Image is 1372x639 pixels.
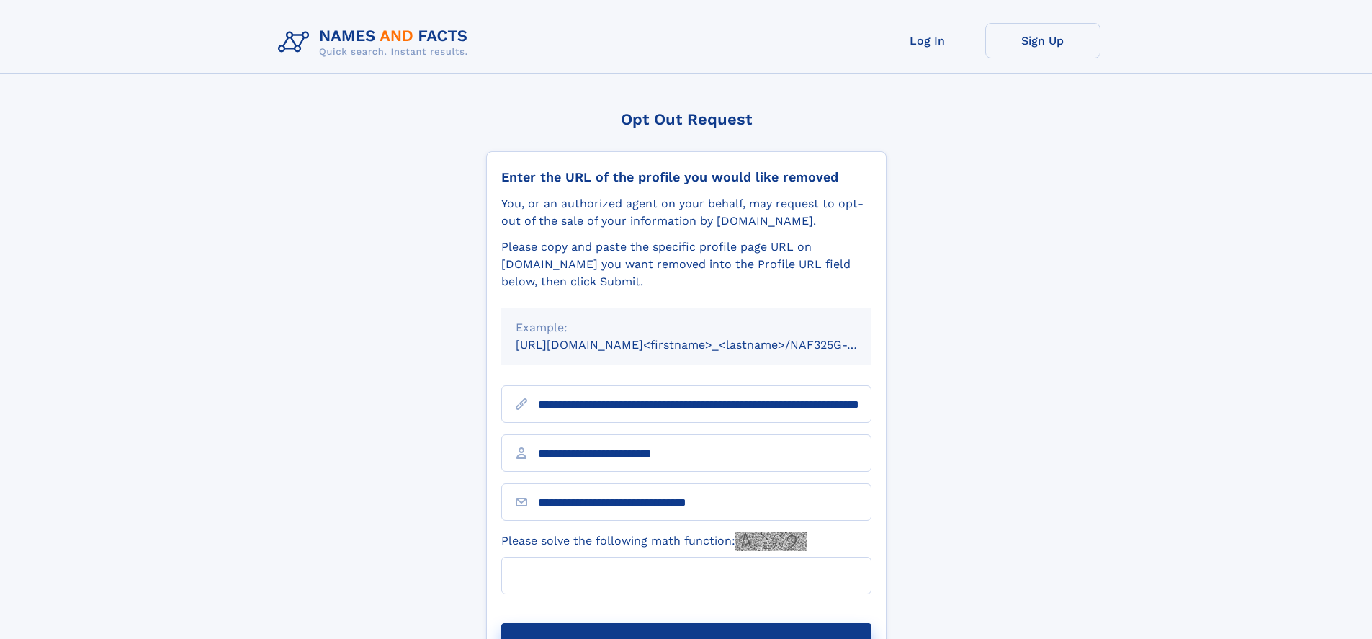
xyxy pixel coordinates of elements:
div: You, or an authorized agent on your behalf, may request to opt-out of the sale of your informatio... [501,195,871,230]
small: [URL][DOMAIN_NAME]<firstname>_<lastname>/NAF325G-xxxxxxxx [516,338,899,352]
img: Logo Names and Facts [272,23,480,62]
a: Log In [870,23,985,58]
label: Please solve the following math function: [501,532,807,551]
div: Opt Out Request [486,110,887,128]
div: Please copy and paste the specific profile page URL on [DOMAIN_NAME] you want removed into the Pr... [501,238,871,290]
a: Sign Up [985,23,1100,58]
div: Enter the URL of the profile you would like removed [501,169,871,185]
div: Example: [516,319,857,336]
